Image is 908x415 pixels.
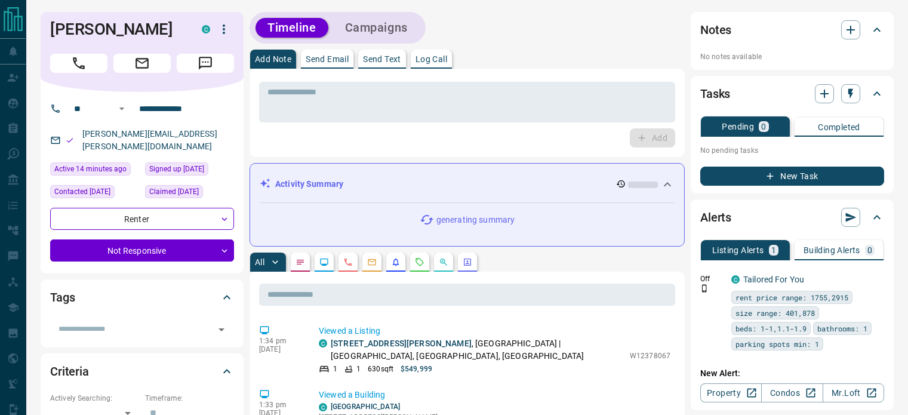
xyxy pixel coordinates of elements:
[50,283,234,312] div: Tags
[356,364,361,374] p: 1
[149,186,199,198] span: Claimed [DATE]
[415,55,447,63] p: Log Call
[818,123,860,131] p: Completed
[331,402,400,411] a: [GEOGRAPHIC_DATA]
[259,345,301,353] p: [DATE]
[436,214,515,226] p: generating summary
[735,307,815,319] span: size range: 401,878
[700,84,730,103] h2: Tasks
[255,258,264,266] p: All
[415,257,424,267] svg: Requests
[213,321,230,338] button: Open
[50,185,139,202] div: Thu Sep 11 2025
[761,122,766,131] p: 0
[761,383,823,402] a: Condos
[296,257,305,267] svg: Notes
[259,337,301,345] p: 1:34 pm
[50,239,234,262] div: Not Responsive
[700,284,709,293] svg: Push Notification Only
[700,79,884,108] div: Tasks
[319,389,670,401] p: Viewed a Building
[700,16,884,44] div: Notes
[333,364,337,374] p: 1
[306,55,349,63] p: Send Email
[700,273,724,284] p: Off
[463,257,472,267] svg: Agent Actions
[50,54,107,73] span: Call
[145,393,234,404] p: Timeframe:
[722,122,754,131] p: Pending
[735,338,819,350] span: parking spots min: 1
[50,20,184,39] h1: [PERSON_NAME]
[115,102,129,116] button: Open
[319,403,327,411] div: condos.ca
[145,162,234,179] div: Sat May 18 2024
[700,51,884,62] p: No notes available
[319,325,670,337] p: Viewed a Listing
[202,25,210,33] div: condos.ca
[331,339,472,348] a: [STREET_ADDRESS][PERSON_NAME]
[260,173,675,195] div: Activity Summary
[82,129,217,151] a: [PERSON_NAME][EMAIL_ADDRESS][PERSON_NAME][DOMAIN_NAME]
[255,55,291,63] p: Add Note
[700,383,762,402] a: Property
[50,288,75,307] h2: Tags
[363,55,401,63] p: Send Text
[735,322,807,334] span: beds: 1-1,1.1-1.9
[735,291,848,303] span: rent price range: 1755,2915
[700,20,731,39] h2: Notes
[630,351,670,361] p: W12378067
[259,401,301,409] p: 1:33 pm
[145,185,234,202] div: Thu Sep 11 2025
[256,18,328,38] button: Timeline
[712,246,764,254] p: Listing Alerts
[823,383,884,402] a: Mr.Loft
[319,339,327,348] div: condos.ca
[275,178,343,190] p: Activity Summary
[743,275,804,284] a: Tailored For You
[331,337,624,362] p: , [GEOGRAPHIC_DATA] | [GEOGRAPHIC_DATA], [GEOGRAPHIC_DATA], [GEOGRAPHIC_DATA]
[439,257,448,267] svg: Opportunities
[333,18,420,38] button: Campaigns
[700,367,884,380] p: New Alert:
[54,186,110,198] span: Contacted [DATE]
[391,257,401,267] svg: Listing Alerts
[54,163,127,175] span: Active 14 minutes ago
[50,208,234,230] div: Renter
[50,362,89,381] h2: Criteria
[867,246,872,254] p: 0
[149,163,204,175] span: Signed up [DATE]
[804,246,860,254] p: Building Alerts
[66,136,74,145] svg: Email Valid
[700,203,884,232] div: Alerts
[319,257,329,267] svg: Lead Browsing Activity
[50,393,139,404] p: Actively Searching:
[50,162,139,179] div: Fri Sep 12 2025
[401,364,432,374] p: $549,999
[731,275,740,284] div: condos.ca
[343,257,353,267] svg: Calls
[367,257,377,267] svg: Emails
[700,142,884,159] p: No pending tasks
[771,246,776,254] p: 1
[700,167,884,186] button: New Task
[113,54,171,73] span: Email
[50,357,234,386] div: Criteria
[177,54,234,73] span: Message
[700,208,731,227] h2: Alerts
[817,322,867,334] span: bathrooms: 1
[368,364,393,374] p: 630 sqft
